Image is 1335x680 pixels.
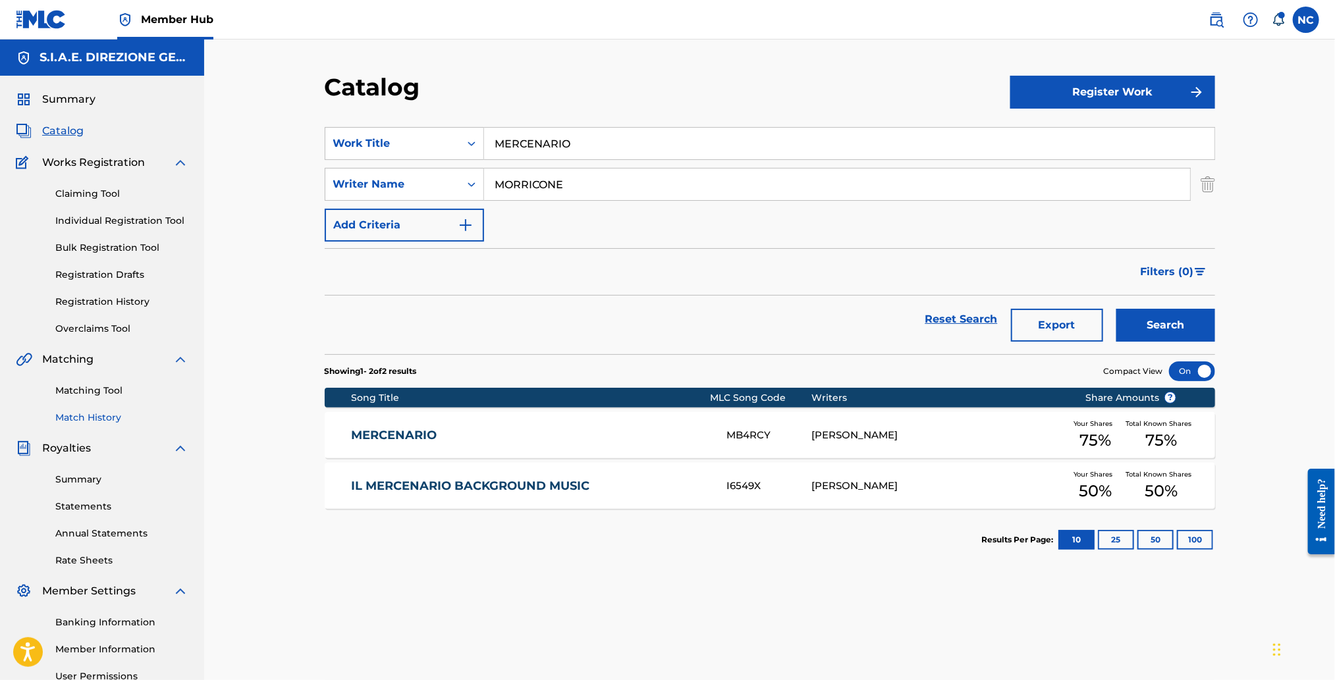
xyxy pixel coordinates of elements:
[42,440,91,456] span: Royalties
[55,295,188,309] a: Registration History
[1126,469,1197,479] span: Total Known Shares
[1137,530,1174,550] button: 50
[351,391,710,405] div: Song Title
[325,72,427,102] h2: Catalog
[325,365,417,377] p: Showing 1 - 2 of 2 results
[55,268,188,282] a: Registration Drafts
[173,583,188,599] img: expand
[16,50,32,66] img: Accounts
[1098,530,1134,550] button: 25
[55,527,188,540] a: Annual Statements
[1272,13,1285,26] div: Notifications
[173,352,188,367] img: expand
[458,217,474,233] img: 9d2ae6d4665cec9f34b9.svg
[1010,76,1215,109] button: Register Work
[173,155,188,170] img: expand
[1074,469,1118,479] span: Your Shares
[55,642,188,656] a: Member Information
[1104,365,1163,377] span: Compact View
[42,352,94,367] span: Matching
[42,92,95,107] span: Summary
[1238,7,1264,33] div: Help
[55,322,188,336] a: Overclaims Tool
[16,10,67,29] img: MLC Logo
[1145,429,1177,452] span: 75 %
[333,176,452,192] div: Writer Name
[55,187,188,201] a: Claiming Tool
[919,305,1004,334] a: Reset Search
[16,92,32,107] img: Summary
[16,92,95,107] a: SummarySummary
[325,127,1215,354] form: Search Form
[40,50,188,65] h5: S.I.A.E. DIREZIONE GENERALE
[55,241,188,255] a: Bulk Registration Tool
[351,428,709,443] a: MERCENARIO
[351,479,709,494] a: IL MERCENARIO BACKGROUND MUSIC
[141,12,213,27] span: Member Hub
[55,411,188,425] a: Match History
[16,440,32,456] img: Royalties
[55,384,188,398] a: Matching Tool
[1116,309,1215,342] button: Search
[727,479,811,494] div: I6549X
[16,583,32,599] img: Member Settings
[117,12,133,28] img: Top Rightsholder
[1126,419,1197,429] span: Total Known Shares
[982,534,1057,546] p: Results Per Page:
[1269,617,1335,680] div: Widget chat
[1203,7,1230,33] a: Public Search
[811,391,1065,405] div: Writers
[1079,479,1112,503] span: 50 %
[1209,12,1224,28] img: search
[55,473,188,486] a: Summary
[1269,617,1335,680] iframe: Chat Widget
[710,391,811,405] div: MLC Song Code
[727,428,811,443] div: MB4RCY
[1145,479,1178,503] span: 50 %
[16,155,33,170] img: Works Registration
[42,583,136,599] span: Member Settings
[55,500,188,513] a: Statements
[16,352,32,367] img: Matching
[173,440,188,456] img: expand
[1189,84,1205,100] img: f7272a7cc735f4ea7f67.svg
[55,615,188,629] a: Banking Information
[1298,459,1335,565] iframe: Resource Center
[1058,530,1095,550] button: 10
[333,136,452,151] div: Work Title
[811,428,1065,443] div: [PERSON_NAME]
[16,123,84,139] a: CatalogCatalog
[16,123,32,139] img: Catalog
[1243,12,1259,28] img: help
[1273,630,1281,669] div: Trascina
[811,479,1065,494] div: [PERSON_NAME]
[1177,530,1213,550] button: 100
[55,554,188,567] a: Rate Sheets
[1011,309,1103,342] button: Export
[1133,255,1215,288] button: Filters (0)
[1074,419,1118,429] span: Your Shares
[1293,7,1319,33] div: User Menu
[1085,391,1176,405] span: Share Amounts
[55,214,188,228] a: Individual Registration Tool
[1141,264,1194,280] span: Filters ( 0 )
[1165,392,1176,403] span: ?
[42,155,145,170] span: Works Registration
[325,209,484,242] button: Add Criteria
[1079,429,1111,452] span: 75 %
[1195,268,1206,276] img: filter
[42,123,84,139] span: Catalog
[1201,168,1215,201] img: Delete Criterion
